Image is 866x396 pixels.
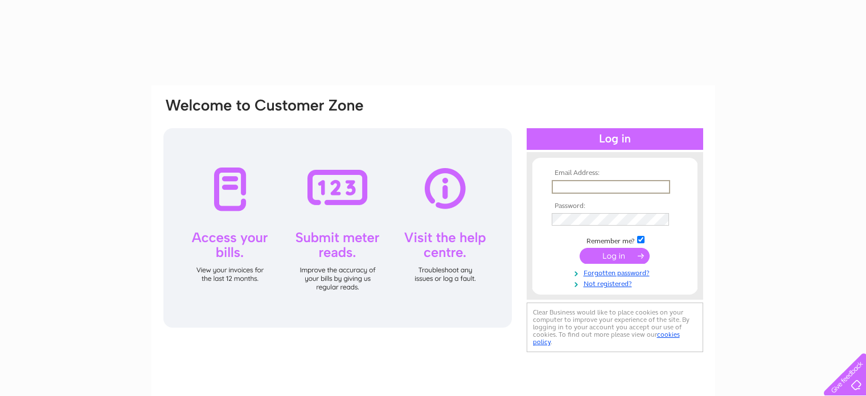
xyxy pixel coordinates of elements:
a: Forgotten password? [552,267,681,277]
th: Email Address: [549,169,681,177]
a: Not registered? [552,277,681,288]
td: Remember me? [549,234,681,246]
th: Password: [549,202,681,210]
div: Clear Business would like to place cookies on your computer to improve your experience of the sit... [527,303,703,352]
input: Submit [580,248,650,264]
a: cookies policy [533,330,680,346]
